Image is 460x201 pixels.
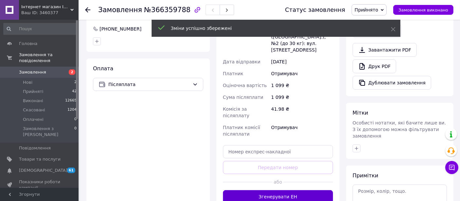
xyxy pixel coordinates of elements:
[285,7,345,13] div: Статус замовлення
[67,167,75,173] span: 61
[3,23,77,35] input: Пошук
[355,7,378,12] span: Прийнято
[19,52,79,64] span: Замовлення та повідомлення
[270,79,334,91] div: 1 099 ₴
[223,106,249,118] span: Комісія за післяплату
[270,56,334,68] div: [DATE]
[93,65,113,72] span: Оплата
[99,26,142,32] div: [PHONE_NUMBER]
[74,117,77,123] span: 0
[19,156,61,162] span: Товари та послуги
[23,89,43,95] span: Прийняті
[270,103,334,122] div: 41.98 ₴
[23,126,74,138] span: Замовлення з [PERSON_NAME]
[19,179,61,191] span: Показники роботи компанії
[144,6,191,14] span: №366359788
[23,98,43,104] span: Виконані
[19,41,37,47] span: Головна
[353,59,396,73] a: Друк PDF
[353,43,417,57] a: Завантажити PDF
[19,167,67,173] span: [DEMOGRAPHIC_DATA]
[223,71,244,76] span: Платник
[19,69,46,75] span: Замовлення
[23,107,45,113] span: Скасовані
[21,10,79,16] div: Ваш ID: 3460377
[353,110,368,116] span: Мітки
[23,117,44,123] span: Оплачені
[98,6,142,14] span: Замовлення
[393,5,453,15] button: Замовлення виконано
[74,79,77,85] span: 2
[353,76,431,90] button: Дублювати замовлення
[270,91,334,103] div: 1 099 ₴
[270,68,334,79] div: Отримувач
[270,24,334,56] div: м. Богуслав ([GEOGRAPHIC_DATA].), №2 (до 30 кг): вул. [STREET_ADDRESS]
[69,69,75,75] span: 2
[19,145,51,151] span: Повідомлення
[223,83,267,88] span: Оціночна вартість
[223,59,261,64] span: Дата відправки
[223,145,333,158] input: Номер експрес-накладної
[353,172,378,179] span: Примітки
[171,25,375,32] div: Зміни успішно збережені
[108,81,190,88] span: Післяплата
[270,122,334,140] div: Отримувач
[85,7,90,13] div: Повернутися назад
[65,98,77,104] span: 12665
[223,125,260,137] span: Платник комісії післяплати
[72,89,77,95] span: 42
[74,126,77,138] span: 0
[272,179,284,185] span: або
[23,79,32,85] span: Нові
[398,8,448,12] span: Замовлення виконано
[21,4,70,10] span: Інтернет магазин IQ Rapid
[223,95,264,100] span: Сума післяплати
[445,161,458,174] button: Чат з покупцем
[353,120,446,139] span: Особисті нотатки, які бачите лише ви. З їх допомогою можна фільтрувати замовлення
[67,107,77,113] span: 1204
